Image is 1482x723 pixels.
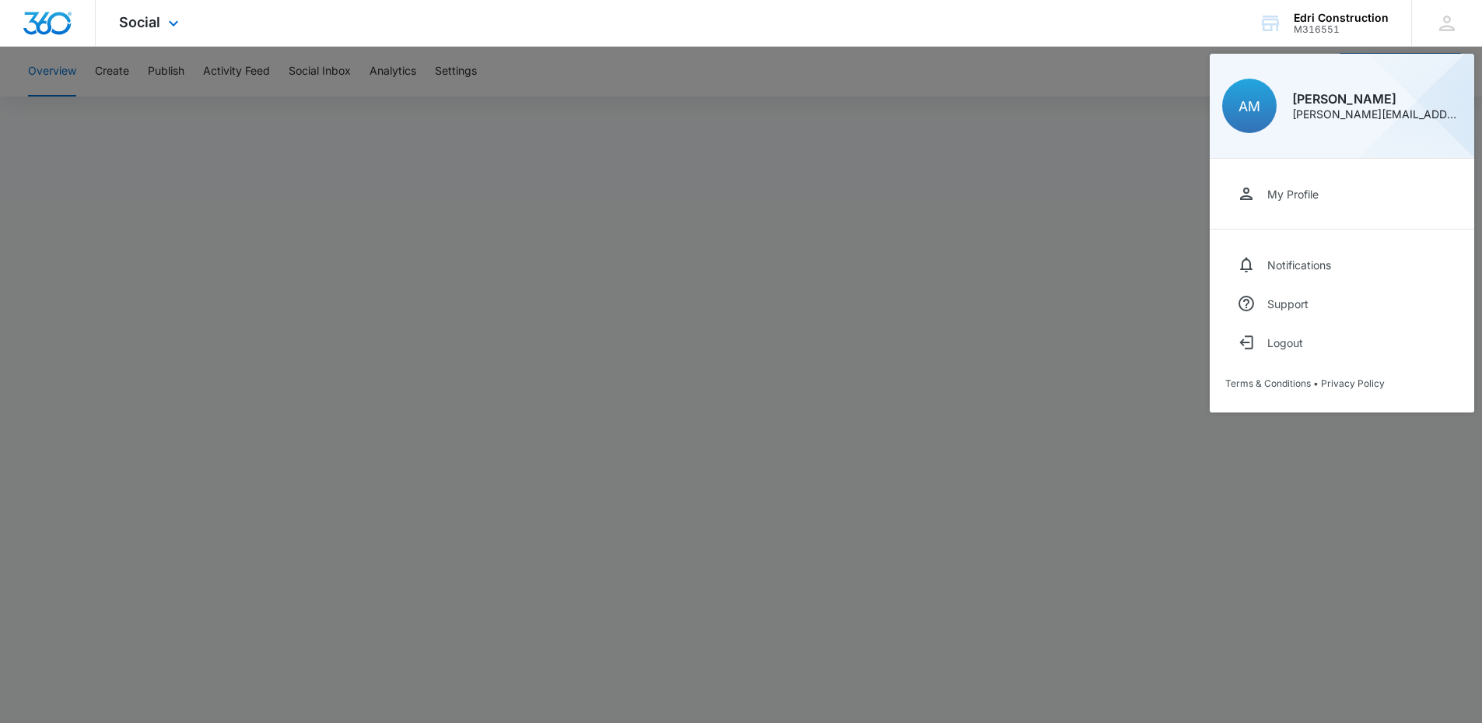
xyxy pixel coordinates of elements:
div: Logout [1267,336,1303,349]
div: [PERSON_NAME] [1292,93,1462,105]
a: Notifications [1225,245,1459,284]
div: Notifications [1267,258,1331,272]
span: Social [119,14,160,30]
button: Logout [1225,323,1459,362]
div: • [1225,377,1459,389]
a: My Profile [1225,174,1459,213]
a: Terms & Conditions [1225,377,1311,389]
div: account name [1294,12,1389,24]
div: [PERSON_NAME][EMAIL_ADDRESS][DOMAIN_NAME] [1292,109,1462,120]
a: Privacy Policy [1321,377,1385,389]
div: account id [1294,24,1389,35]
div: My Profile [1267,188,1319,201]
a: Support [1225,284,1459,323]
span: AM [1239,98,1260,114]
div: Support [1267,297,1309,311]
